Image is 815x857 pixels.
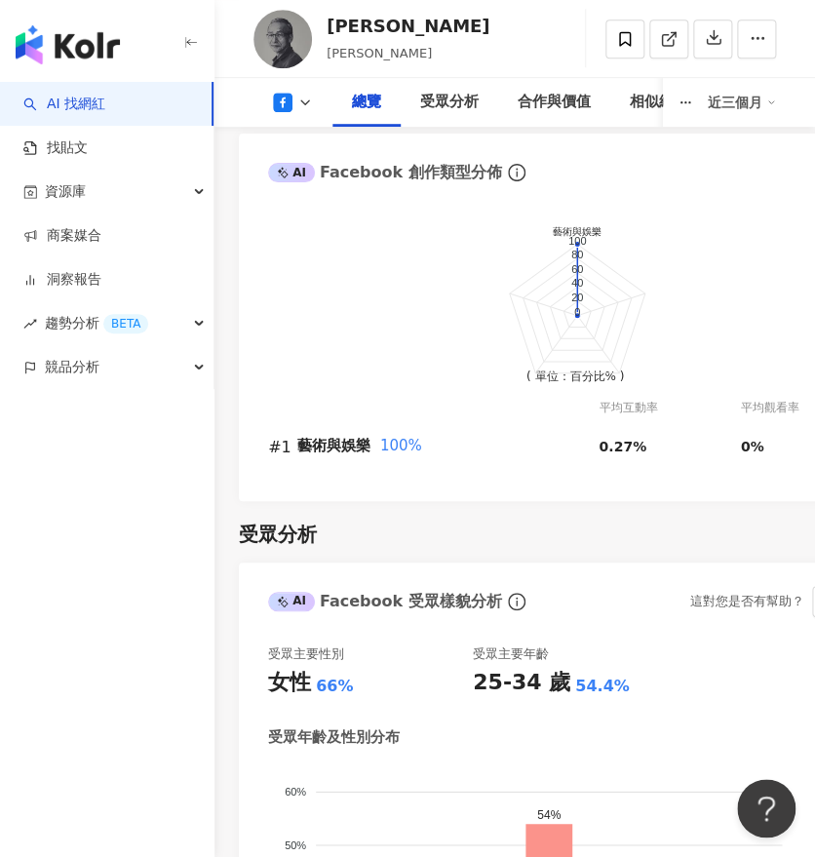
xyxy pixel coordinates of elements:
span: info-circle [505,161,528,184]
a: 商案媒合 [23,226,101,246]
span: 資源庫 [45,170,86,214]
span: 100% [380,437,422,454]
text: 20 [571,292,583,303]
div: Facebook 受眾樣貌分析 [268,591,502,612]
div: BETA [103,314,148,333]
iframe: Help Scout Beacon - Open [737,779,796,838]
span: 競品分析 [45,345,99,389]
div: 受眾年齡及性別分布 [268,727,400,748]
div: 54.4% [575,676,630,697]
div: 受眾主要年齡 [473,645,549,663]
div: 相似網紅 [630,91,688,114]
div: Facebook 創作類型分佈 [268,162,502,183]
text: 60 [571,263,583,275]
div: #1 [268,435,297,459]
div: 66% [316,676,353,697]
div: 25-34 歲 [473,668,570,698]
text: 100 [568,235,586,247]
div: AI [268,592,315,611]
img: KOL Avatar [253,10,312,68]
a: searchAI 找網紅 [23,95,105,114]
span: info-circle [505,590,528,613]
span: 0% [741,439,764,454]
span: 藝術與娛樂 [297,437,370,454]
text: 藝術與娛樂 [553,226,602,237]
a: 洞察報告 [23,270,101,290]
div: [PERSON_NAME] [327,14,489,38]
span: rise [23,317,37,331]
text: 0 [574,306,580,318]
div: AI [268,163,315,182]
div: 女性 [268,668,311,698]
span: 趨勢分析 [45,301,148,345]
div: 受眾分析 [420,91,479,114]
div: 近三個月 [708,87,776,118]
tspan: 50% [285,838,306,850]
div: 受眾主要性別 [268,645,344,663]
span: 0.27% [599,439,646,454]
text: 40 [571,277,583,289]
img: logo [16,25,120,64]
div: 總覽 [352,91,381,114]
text: 80 [571,249,583,260]
div: 平均互動率 [599,399,740,417]
a: 找貼文 [23,138,88,158]
tspan: 60% [285,785,306,797]
div: 這對您是否有幫助？ [690,587,804,616]
div: 受眾分析 [239,521,317,548]
span: [PERSON_NAME] [327,46,432,60]
div: 合作與價值 [518,91,591,114]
